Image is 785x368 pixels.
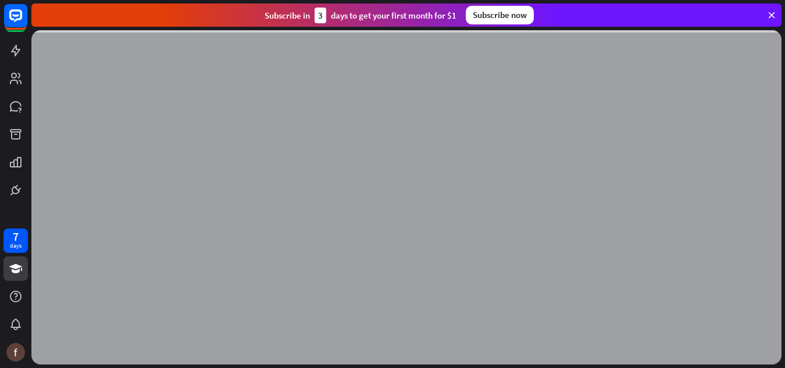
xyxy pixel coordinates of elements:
[466,6,534,24] div: Subscribe now
[3,228,28,253] a: 7 days
[315,8,326,23] div: 3
[265,8,456,23] div: Subscribe in days to get your first month for $1
[10,242,22,250] div: days
[13,231,19,242] div: 7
